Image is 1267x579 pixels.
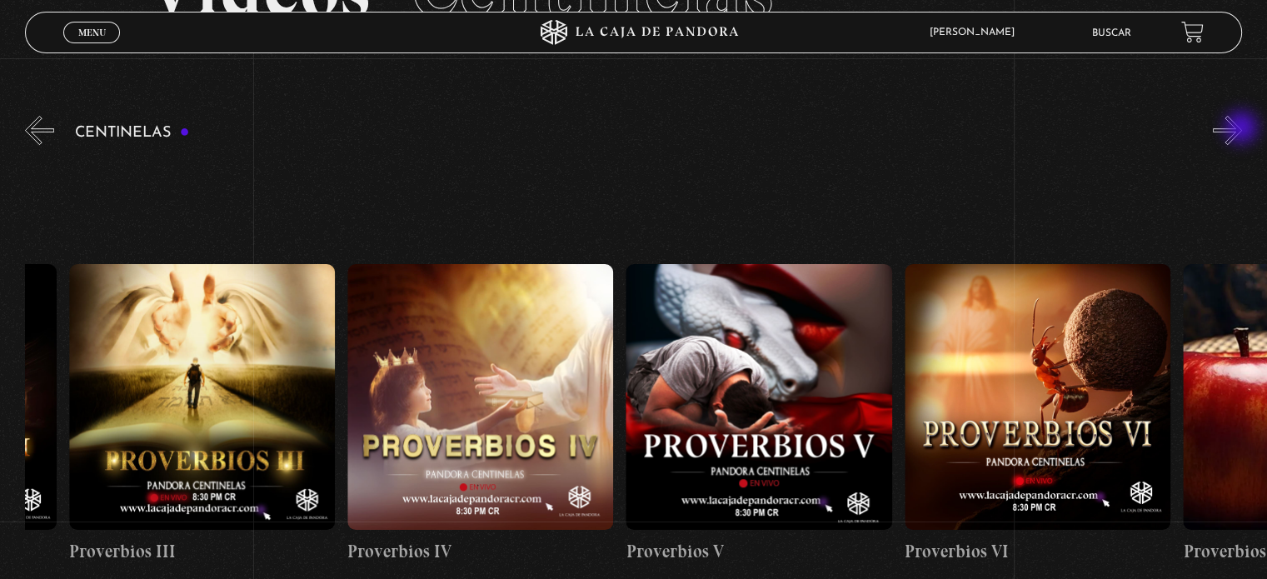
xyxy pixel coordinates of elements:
h4: Proverbios III [69,538,335,565]
a: View your shopping cart [1181,21,1204,43]
span: [PERSON_NAME] [921,27,1031,37]
span: Menu [78,27,106,37]
h4: Proverbios V [626,538,891,565]
span: Cerrar [72,42,112,53]
h3: Centinelas [75,125,189,141]
button: Next [1213,116,1242,145]
a: Buscar [1092,28,1131,38]
h4: Proverbios VI [905,538,1170,565]
h4: Proverbios IV [347,538,613,565]
button: Previous [25,116,54,145]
